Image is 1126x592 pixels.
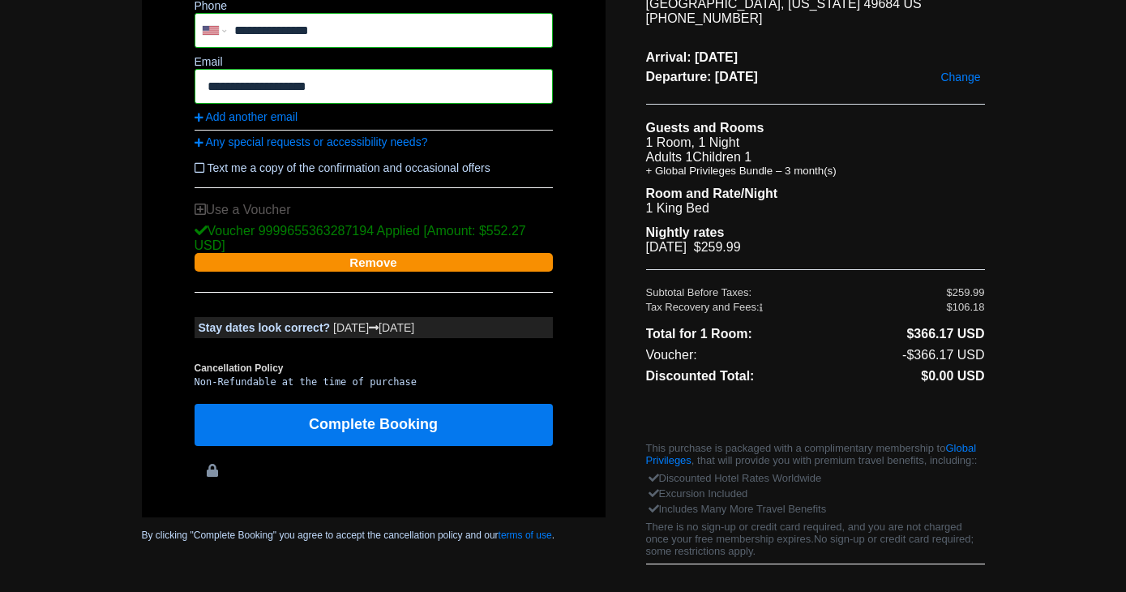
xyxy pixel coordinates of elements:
[646,121,764,135] b: Guests and Rooms
[646,150,985,165] li: Adults 1
[816,366,985,387] li: $0.00 USD
[195,110,553,123] a: Add another email
[646,135,985,150] li: 1 Room, 1 Night
[142,530,606,541] small: By clicking "Complete Booking" you agree to accept the cancellation policy and our .
[646,345,816,366] li: Voucher:
[499,530,552,541] a: terms of use
[816,324,985,345] li: $366.17 USD
[646,201,985,216] li: 1 King Bed
[195,55,223,68] label: Email
[195,135,553,148] a: Any special requests or accessibility needs?
[195,224,526,252] span: Voucher 9999655363287194 Applied [Amount: $552.27 USD]
[195,203,553,217] div: Use a Voucher
[646,225,725,239] b: Nightly rates
[646,11,985,26] div: [PHONE_NUMBER]
[195,362,553,374] b: Cancellation Policy
[650,470,981,486] div: Discounted Hotel Rates Worldwide
[196,15,230,46] div: United States: +1
[333,321,414,334] span: [DATE] [DATE]
[646,165,985,177] li: + Global Privileges Bundle – 3 month(s)
[646,521,985,557] p: There is no sign-up or credit card required, and you are not charged once your free membership ex...
[692,150,751,164] span: Children 1
[199,321,331,334] b: Stay dates look correct?
[936,66,984,88] a: Change
[646,50,985,65] span: Arrival: [DATE]
[646,70,985,84] span: Departure: [DATE]
[195,155,553,181] label: Text me a copy of the confirmation and occasional offers
[646,240,741,254] span: [DATE] $259.99
[646,442,977,466] a: Global Privileges
[646,286,947,298] div: Subtotal Before Taxes:
[195,404,553,446] button: Complete Booking
[646,301,947,313] div: Tax Recovery and Fees:
[646,324,816,345] li: Total for 1 Room:
[646,187,778,200] b: Room and Rate/Night
[816,345,985,366] li: -$366.17 USD
[947,286,985,298] div: $259.99
[646,442,985,466] p: This purchase is packaged with a complimentary membership to , that will provide you with premium...
[646,366,816,387] li: Discounted Total:
[195,376,553,388] pre: Non-Refundable at the time of purchase
[195,253,553,272] button: Remove
[947,301,985,313] div: $106.18
[650,501,981,517] div: Includes Many More Travel Benefits
[650,486,981,501] div: Excursion Included
[646,533,974,557] span: No sign-up or credit card required; some restrictions apply.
